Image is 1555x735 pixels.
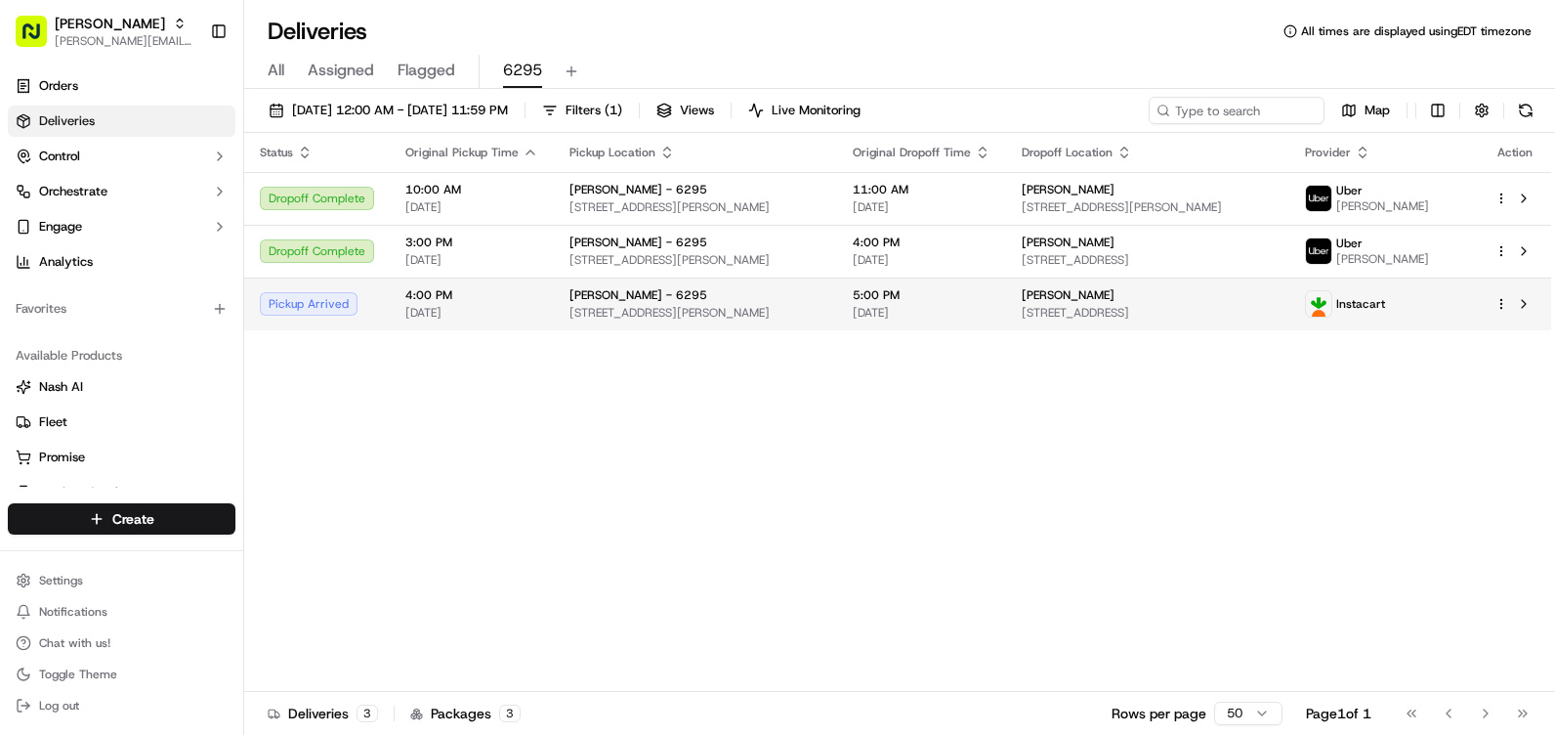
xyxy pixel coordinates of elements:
span: Pickup Location [569,145,655,160]
a: Analytics [8,246,235,278]
button: Create [8,503,235,535]
input: Got a question? Start typing here... [51,126,352,147]
span: [DATE] [853,252,990,268]
p: Welcome 👋 [20,78,356,109]
span: [PERSON_NAME] [1022,235,1114,250]
span: Provider [1305,145,1351,160]
div: Action [1494,145,1535,160]
span: Knowledge Base [39,283,149,303]
span: 5:00 PM [853,287,990,303]
a: Promise [16,449,228,466]
a: Product Catalog [16,484,228,501]
img: profile_instacart_ahold_partner.png [1306,291,1331,317]
span: Settings [39,573,83,588]
a: Fleet [16,413,228,431]
button: Chat with us! [8,629,235,657]
button: Control [8,141,235,172]
span: [PERSON_NAME] [1336,251,1429,267]
span: Instacart [1336,296,1385,312]
span: [PERSON_NAME] [1022,287,1114,303]
span: [STREET_ADDRESS][PERSON_NAME] [569,199,821,215]
button: Promise [8,442,235,473]
span: Assigned [308,59,374,82]
a: 📗Knowledge Base [12,276,157,311]
span: 10:00 AM [405,182,538,197]
a: Orders [8,70,235,102]
span: [STREET_ADDRESS][PERSON_NAME] [569,305,821,321]
span: [PERSON_NAME] [1022,182,1114,197]
span: Original Pickup Time [405,145,519,160]
span: [STREET_ADDRESS] [1022,305,1274,321]
input: Type to search [1149,97,1324,124]
span: Log out [39,698,79,713]
span: Live Monitoring [772,102,861,119]
span: Deliveries [39,112,95,130]
button: Settings [8,567,235,594]
span: Pylon [194,331,236,346]
div: Favorites [8,293,235,324]
span: Toggle Theme [39,667,117,682]
img: profile_uber_ahold_partner.png [1306,186,1331,211]
span: 6295 [503,59,542,82]
span: [STREET_ADDRESS][PERSON_NAME] [1022,199,1274,215]
span: [DATE] [405,252,538,268]
div: Deliveries [268,704,378,723]
span: ( 1 ) [605,102,622,119]
button: Log out [8,692,235,719]
span: Control [39,148,80,165]
span: API Documentation [185,283,314,303]
div: 3 [357,705,378,722]
h1: Deliveries [268,16,367,47]
div: Packages [410,704,521,723]
span: All [268,59,284,82]
span: [DATE] 12:00 AM - [DATE] 11:59 PM [292,102,508,119]
img: profile_uber_ahold_partner.png [1306,238,1331,264]
span: Status [260,145,293,160]
span: Filters [566,102,622,119]
span: [STREET_ADDRESS][PERSON_NAME] [569,252,821,268]
span: Views [680,102,714,119]
span: [PERSON_NAME] [1336,198,1429,214]
span: Product Catalog [39,484,133,501]
span: Map [1365,102,1390,119]
span: Create [112,509,154,529]
button: [PERSON_NAME] [55,14,165,33]
button: Refresh [1512,97,1539,124]
span: 11:00 AM [853,182,990,197]
span: 4:00 PM [405,287,538,303]
span: [DATE] [853,199,990,215]
button: Notifications [8,598,235,626]
span: [DATE] [405,305,538,321]
a: 💻API Documentation [157,276,321,311]
button: [DATE] 12:00 AM - [DATE] 11:59 PM [260,97,517,124]
span: [PERSON_NAME] - 6295 [569,287,707,303]
button: Engage [8,211,235,242]
button: Product Catalog [8,477,235,508]
button: Fleet [8,407,235,438]
span: All times are displayed using EDT timezone [1301,23,1532,39]
button: Live Monitoring [739,97,869,124]
img: 1736555255976-a54dd68f-1ca7-489b-9aae-adbdc363a1c4 [20,187,55,222]
div: We're available if you need us! [66,206,247,222]
span: Fleet [39,413,67,431]
div: 3 [499,705,521,722]
span: Dropoff Location [1022,145,1113,160]
span: Promise [39,449,85,466]
span: Orders [39,77,78,95]
div: 📗 [20,285,35,301]
span: Engage [39,218,82,236]
button: [PERSON_NAME][EMAIL_ADDRESS][PERSON_NAME][DOMAIN_NAME] [55,33,194,49]
button: [PERSON_NAME][PERSON_NAME][EMAIL_ADDRESS][PERSON_NAME][DOMAIN_NAME] [8,8,202,55]
button: Toggle Theme [8,661,235,688]
span: [PERSON_NAME] - 6295 [569,182,707,197]
div: 💻 [165,285,181,301]
span: Uber [1336,236,1363,251]
span: [STREET_ADDRESS] [1022,252,1274,268]
span: Orchestrate [39,183,107,200]
div: Start new chat [66,187,320,206]
span: Uber [1336,183,1363,198]
button: Map [1332,97,1399,124]
button: Views [648,97,723,124]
